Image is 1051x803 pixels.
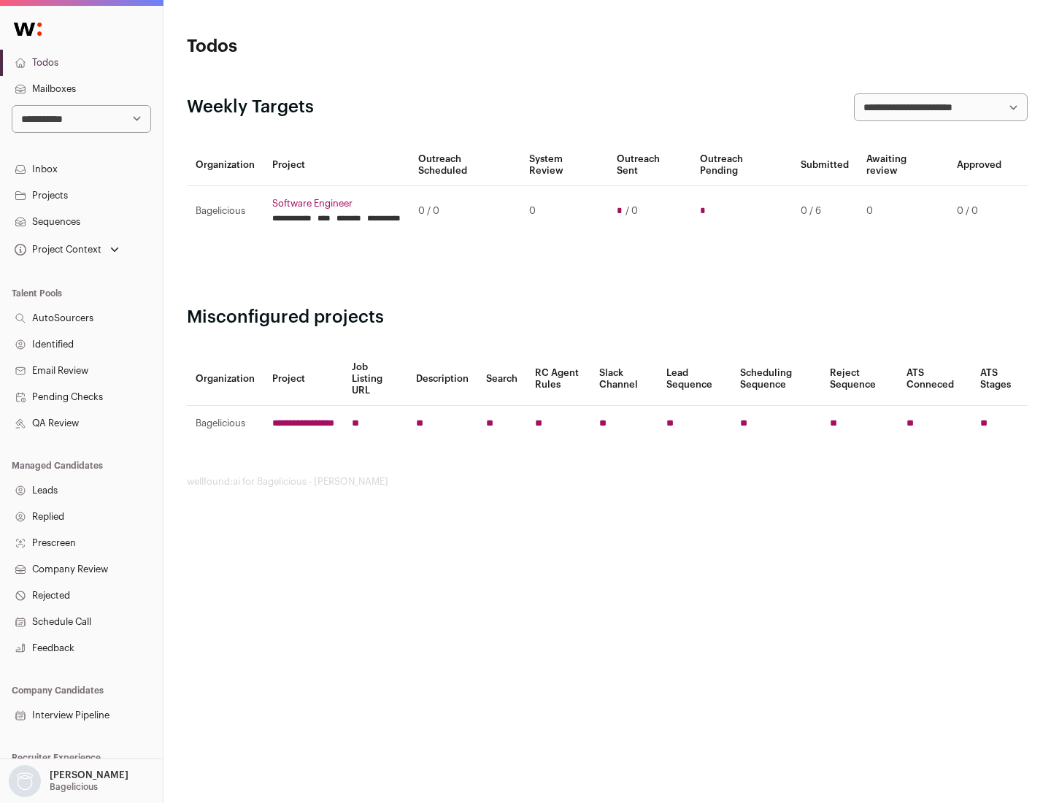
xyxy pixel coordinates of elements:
[858,186,948,237] td: 0
[187,186,263,237] td: Bagelicious
[520,145,607,186] th: System Review
[821,353,898,406] th: Reject Sequence
[263,145,409,186] th: Project
[187,306,1028,329] h2: Misconfigured projects
[187,145,263,186] th: Organization
[409,186,520,237] td: 0 / 0
[50,769,128,781] p: [PERSON_NAME]
[343,353,407,406] th: Job Listing URL
[263,353,343,406] th: Project
[12,239,122,260] button: Open dropdown
[858,145,948,186] th: Awaiting review
[9,765,41,797] img: nopic.png
[658,353,731,406] th: Lead Sequence
[526,353,590,406] th: RC Agent Rules
[898,353,971,406] th: ATS Conneced
[625,205,638,217] span: / 0
[272,198,401,210] a: Software Engineer
[948,186,1010,237] td: 0 / 0
[12,244,101,255] div: Project Context
[971,353,1028,406] th: ATS Stages
[477,353,526,406] th: Search
[6,765,131,797] button: Open dropdown
[948,145,1010,186] th: Approved
[187,353,263,406] th: Organization
[187,476,1028,488] footer: wellfound:ai for Bagelicious - [PERSON_NAME]
[407,353,477,406] th: Description
[409,145,520,186] th: Outreach Scheduled
[792,145,858,186] th: Submitted
[731,353,821,406] th: Scheduling Sequence
[6,15,50,44] img: Wellfound
[187,406,263,442] td: Bagelicious
[187,35,467,58] h1: Todos
[691,145,791,186] th: Outreach Pending
[608,145,692,186] th: Outreach Sent
[590,353,658,406] th: Slack Channel
[520,186,607,237] td: 0
[792,186,858,237] td: 0 / 6
[187,96,314,119] h2: Weekly Targets
[50,781,98,793] p: Bagelicious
